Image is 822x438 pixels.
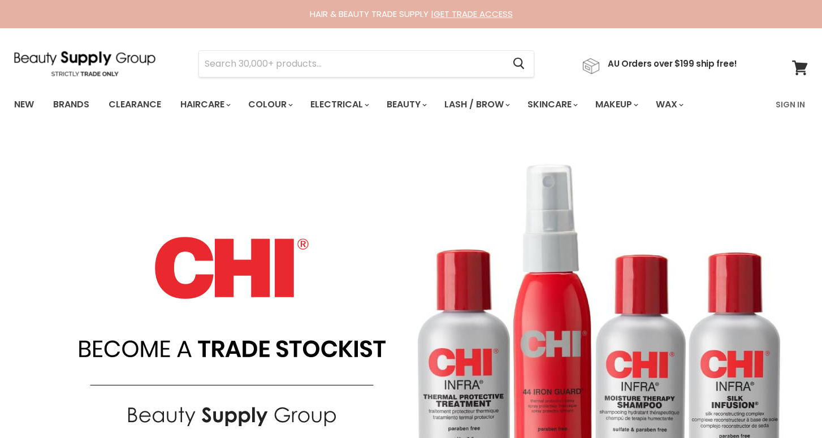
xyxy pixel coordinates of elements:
[45,93,98,116] a: Brands
[6,88,731,121] ul: Main menu
[436,93,517,116] a: Lash / Brow
[519,93,585,116] a: Skincare
[198,50,534,77] form: Product
[378,93,434,116] a: Beauty
[199,51,504,77] input: Search
[647,93,690,116] a: Wax
[769,93,812,116] a: Sign In
[100,93,170,116] a: Clearance
[587,93,645,116] a: Makeup
[172,93,237,116] a: Haircare
[504,51,534,77] button: Search
[434,8,513,20] a: GET TRADE ACCESS
[240,93,300,116] a: Colour
[302,93,376,116] a: Electrical
[765,385,811,427] iframe: Gorgias live chat messenger
[6,93,42,116] a: New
